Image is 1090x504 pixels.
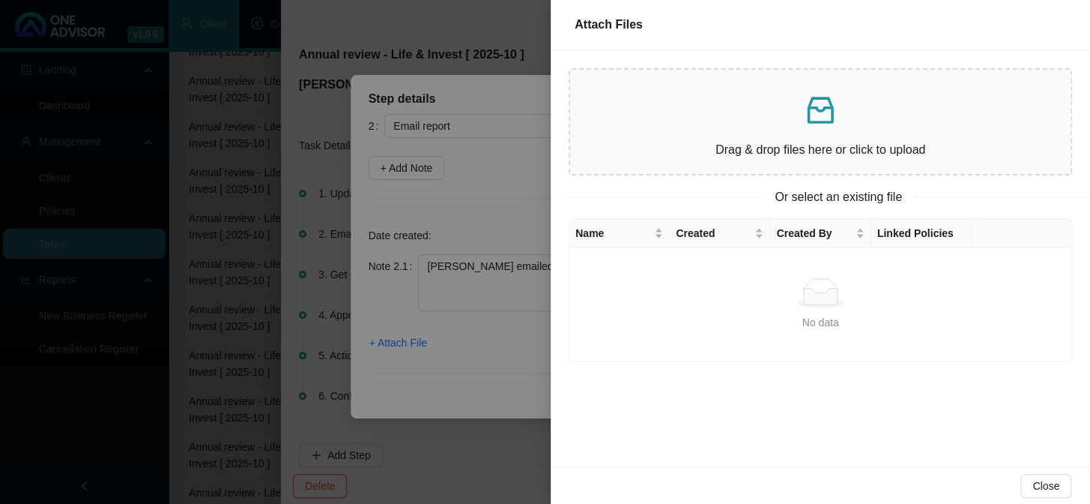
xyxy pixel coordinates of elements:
span: Or select an existing file [763,187,914,206]
span: Close [1032,478,1059,494]
th: Created By [770,219,871,248]
span: Created [676,225,751,241]
div: No data [581,314,1059,331]
th: Linked Policies [871,219,972,248]
span: Attach Files [575,18,643,31]
th: Created [670,219,770,248]
span: Name [575,225,651,241]
span: inboxDrag & drop files here or click to upload [570,70,1071,174]
span: Created By [776,225,852,241]
th: Name [569,219,670,248]
p: Drag & drop files here or click to upload [582,140,1059,159]
span: inbox [802,92,838,128]
button: Close [1020,474,1071,498]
